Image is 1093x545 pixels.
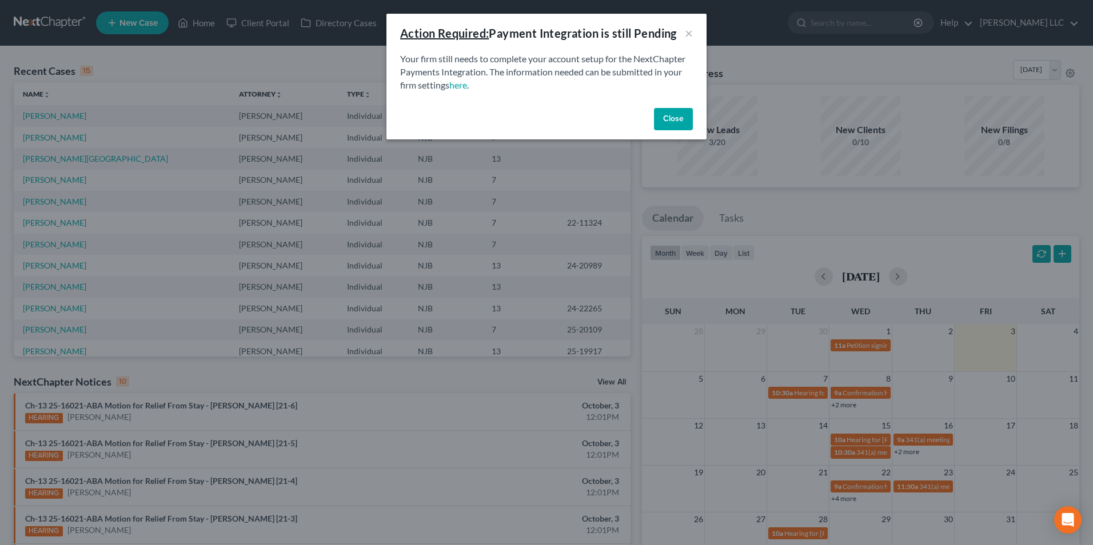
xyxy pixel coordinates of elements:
p: Your firm still needs to complete your account setup for the NextChapter Payments Integration. Th... [400,53,693,92]
button: Close [654,108,693,131]
button: × [685,26,693,40]
div: Payment Integration is still Pending [400,25,677,41]
a: here [449,79,467,90]
div: Open Intercom Messenger [1054,506,1082,534]
u: Action Required: [400,26,489,40]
